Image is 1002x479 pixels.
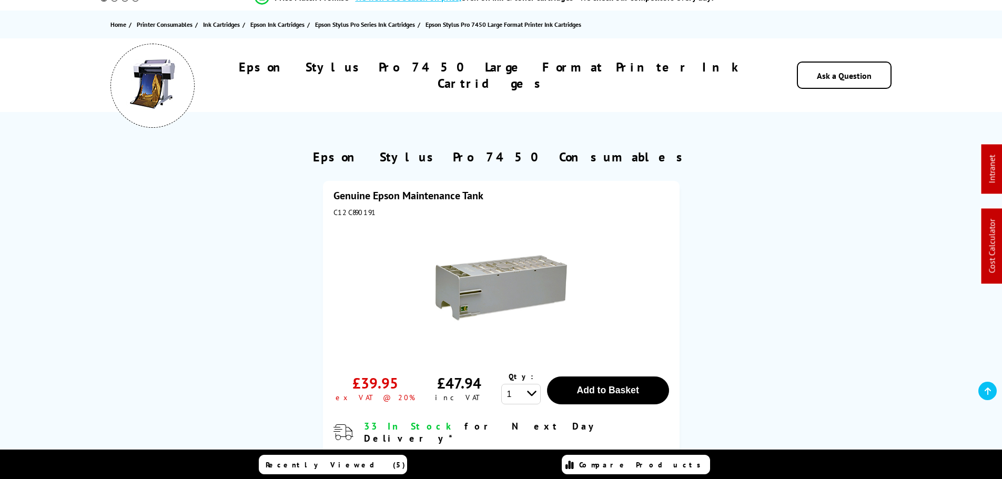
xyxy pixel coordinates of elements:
[333,189,483,202] a: Genuine Epson Maintenance Tank
[250,19,305,30] span: Epson Ink Cartridges
[126,59,179,112] img: Epson Stylus Pro 7450 Large Format Printer Ink Cartridges
[562,455,710,474] a: Compare Products
[435,393,483,402] div: inc VAT
[987,219,997,273] a: Cost Calculator
[313,149,689,165] h2: Epson Stylus Pro 7450 Consumables
[226,59,758,91] h1: Epson Stylus Pro 7450 Large Format Printer Ink Cartridges
[576,385,639,395] span: Add to Basket
[436,222,567,354] img: Epson Maintenance Tank
[817,70,872,81] a: Ask a Question
[203,19,242,30] a: Ink Cartridges
[352,373,398,393] div: £39.95
[364,420,456,432] span: 33 In Stock
[250,19,307,30] a: Epson Ink Cartridges
[987,155,997,184] a: Intranet
[259,455,407,474] a: Recently Viewed (5)
[336,393,415,402] div: ex VAT @ 20%
[426,21,581,28] span: Epson Stylus Pro 7450 Large Format Printer Ink Cartridges
[137,19,193,30] span: Printer Consumables
[315,19,415,30] span: Epson Stylus Pro Series Ink Cartridges
[547,376,669,404] button: Add to Basket
[437,373,481,393] div: £47.94
[509,372,533,381] span: Qty:
[266,460,406,470] span: Recently Viewed (5)
[203,19,240,30] span: Ink Cartridges
[579,460,706,470] span: Compare Products
[110,19,129,30] a: Home
[137,19,195,30] a: Printer Consumables
[315,19,418,30] a: Epson Stylus Pro Series Ink Cartridges
[333,208,669,217] div: C12C890191
[364,420,599,444] span: for Next Day Delivery*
